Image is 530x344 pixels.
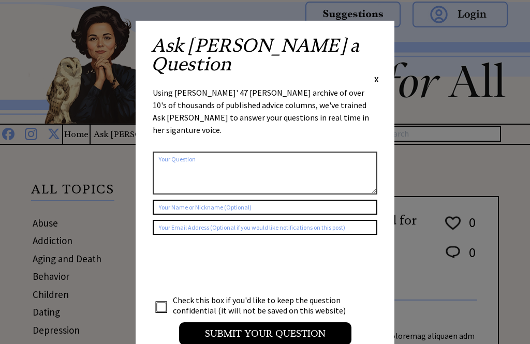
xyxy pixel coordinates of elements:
[151,36,379,73] h2: Ask [PERSON_NAME] a Question
[172,294,356,316] td: Check this box if you'd like to keep the question confidential (it will not be saved on this webs...
[153,86,377,146] div: Using [PERSON_NAME]' 47 [PERSON_NAME] archive of over 10's of thousands of published advice colum...
[153,245,310,286] iframe: reCAPTCHA
[153,200,377,215] input: Your Name or Nickname (Optional)
[374,74,379,84] span: X
[153,220,377,235] input: Your Email Address (Optional if you would like notifications on this post)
